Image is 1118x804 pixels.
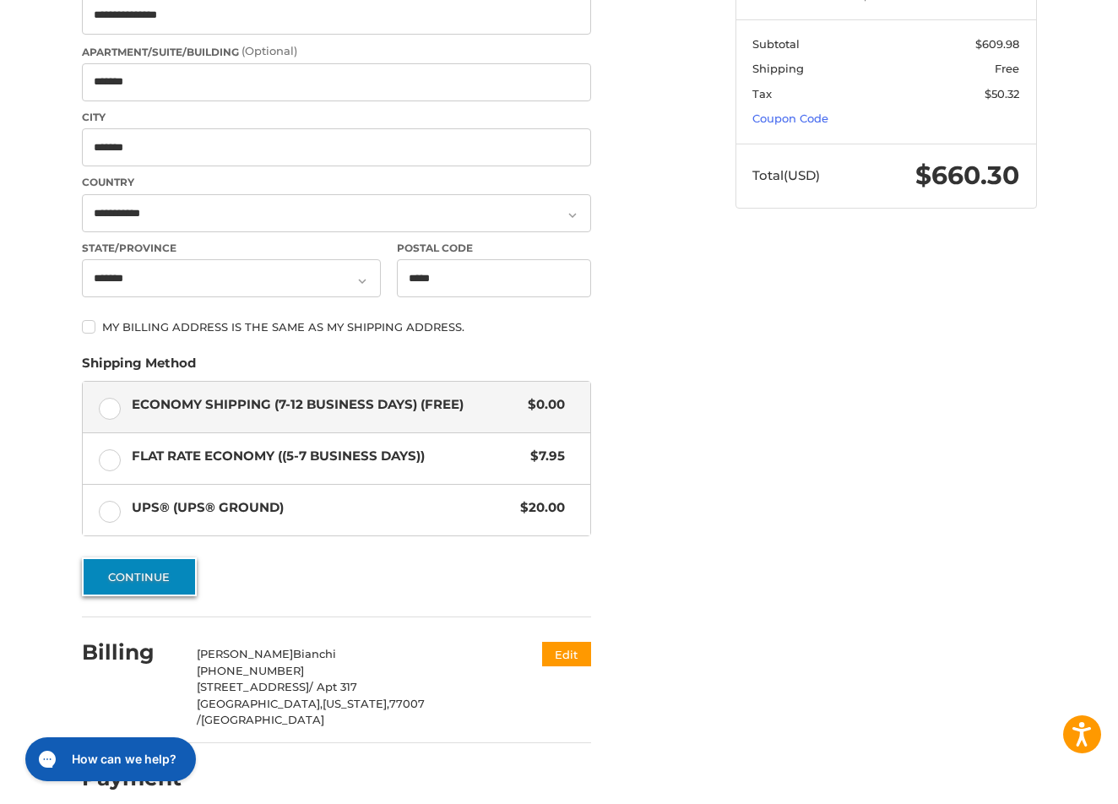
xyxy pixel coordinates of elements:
span: Total (USD) [752,167,820,183]
span: $20.00 [513,498,566,518]
span: Free [995,62,1019,75]
a: Coupon Code [752,111,828,125]
span: Flat Rate Economy ((5-7 Business Days)) [132,447,523,466]
span: $50.32 [985,87,1019,100]
button: Continue [82,557,197,596]
span: [GEOGRAPHIC_DATA], [197,697,323,710]
label: Apartment/Suite/Building [82,43,591,60]
label: My billing address is the same as my shipping address. [82,320,591,334]
span: $7.95 [523,447,566,466]
iframe: Gorgias live chat messenger [17,731,201,787]
h2: Billing [82,639,181,665]
small: (Optional) [242,44,297,57]
button: Edit [542,642,591,666]
span: [STREET_ADDRESS] [197,680,309,693]
label: Country [82,175,591,190]
span: Economy Shipping (7-12 Business Days) (Free) [132,395,520,415]
span: / Apt 317 [309,680,357,693]
label: State/Province [82,241,381,256]
span: [US_STATE], [323,697,389,710]
label: Postal Code [397,241,591,256]
span: $0.00 [520,395,566,415]
legend: Shipping Method [82,354,196,381]
span: $660.30 [915,160,1019,191]
span: [GEOGRAPHIC_DATA] [201,713,324,726]
span: Shipping [752,62,804,75]
span: Tax [752,87,772,100]
span: [PHONE_NUMBER] [197,664,304,677]
span: Bianchi [293,647,336,660]
span: $609.98 [975,37,1019,51]
span: Subtotal [752,37,800,51]
span: [PERSON_NAME] [197,647,293,660]
label: City [82,110,591,125]
span: UPS® (UPS® Ground) [132,498,513,518]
